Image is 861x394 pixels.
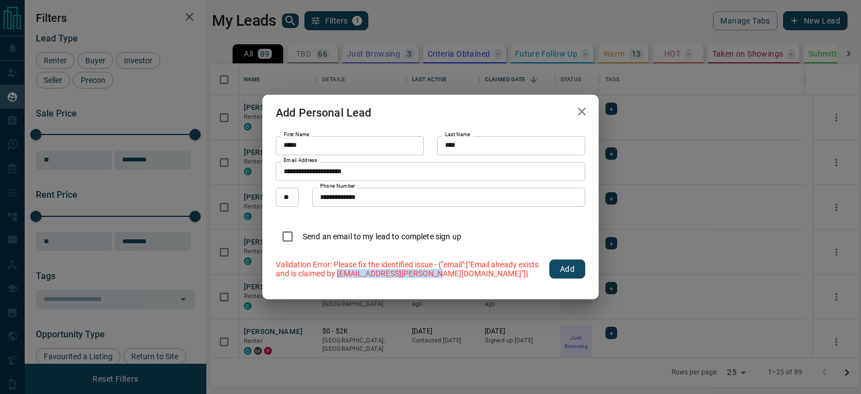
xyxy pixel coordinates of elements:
[320,183,355,190] label: Phone Number
[276,260,543,278] p: Validation Error: Please fix the identified issue - {"email":["Email already exists and is claime...
[284,131,309,138] label: First Name
[549,259,585,279] button: Add
[303,231,461,243] p: Send an email to my lead to complete sign up
[262,95,385,131] h2: Add Personal Lead
[284,157,317,164] label: Email Address
[445,131,470,138] label: Last Name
